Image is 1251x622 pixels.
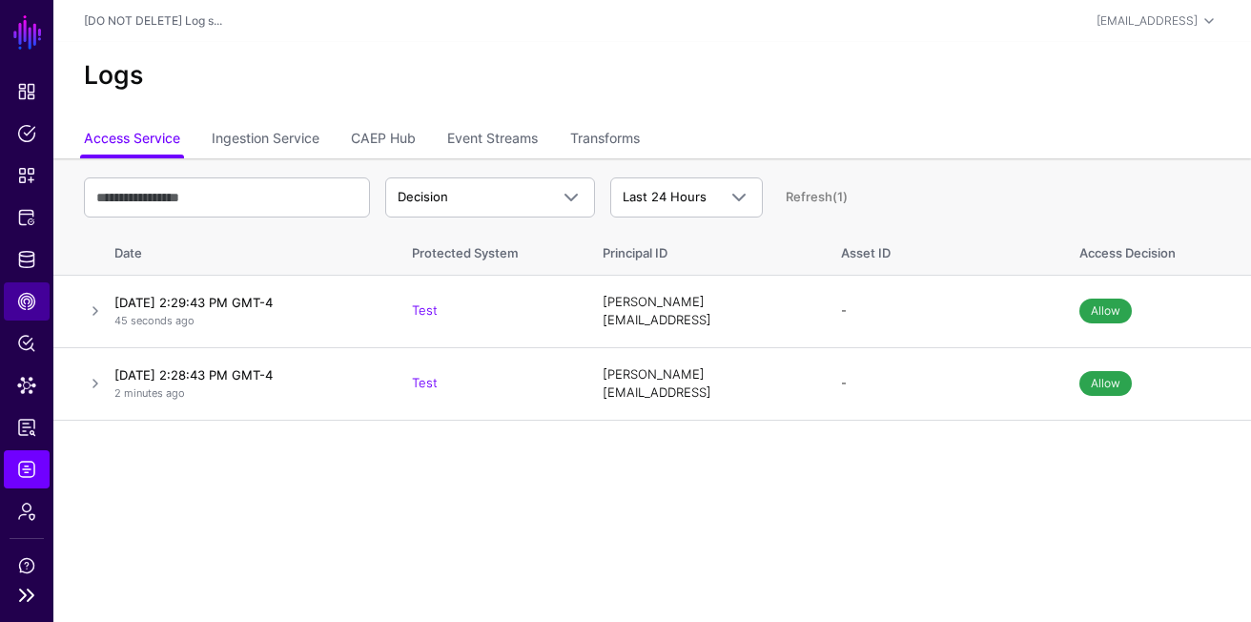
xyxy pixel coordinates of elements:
[17,82,36,101] span: Dashboard
[17,292,36,311] span: CAEP Hub
[412,302,438,318] a: Test
[17,250,36,269] span: Identity Data Fabric
[841,301,1041,321] div: -
[17,208,36,227] span: Protected Systems
[17,166,36,185] span: Snippets
[17,556,36,575] span: Support
[4,282,50,321] a: CAEP Hub
[4,324,50,363] a: Policy Lens
[17,502,36,521] span: Admin
[603,293,803,330] div: [PERSON_NAME][EMAIL_ADDRESS]
[84,13,222,28] a: [DO NOT DELETE] Log s...
[114,366,374,384] h4: [DATE] 2:28:43 PM GMT-4
[114,294,374,311] h4: [DATE] 2:29:43 PM GMT-4
[4,408,50,446] a: Reports
[17,418,36,437] span: Reports
[584,225,822,275] th: Principal ID
[447,122,538,158] a: Event Streams
[1097,12,1198,30] div: [EMAIL_ADDRESS]
[4,73,50,111] a: Dashboard
[4,450,50,488] a: Logs
[603,365,803,403] div: [PERSON_NAME][EMAIL_ADDRESS]
[4,198,50,237] a: Protected Systems
[822,225,1060,275] th: Asset ID
[114,313,374,329] p: 45 seconds ago
[1060,225,1251,275] th: Access Decision
[1079,371,1132,396] span: Allow
[4,114,50,153] a: Policies
[17,376,36,395] span: Data Lens
[4,156,50,195] a: Snippets
[412,375,438,390] a: Test
[786,189,848,204] a: Refresh (1)
[393,225,584,275] th: Protected System
[84,60,1220,91] h2: Logs
[17,124,36,143] span: Policies
[4,366,50,404] a: Data Lens
[351,122,416,158] a: CAEP Hub
[212,122,319,158] a: Ingestion Service
[4,240,50,279] a: Identity Data Fabric
[107,225,393,275] th: Date
[398,189,448,204] span: Decision
[84,122,180,158] a: Access Service
[1079,299,1132,323] span: Allow
[17,334,36,353] span: Policy Lens
[4,492,50,530] a: Admin
[570,122,640,158] a: Transforms
[841,374,1041,393] div: -
[114,385,374,402] p: 2 minutes ago
[623,189,707,204] span: Last 24 Hours
[17,460,36,479] span: Logs
[11,11,44,53] a: SGNL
